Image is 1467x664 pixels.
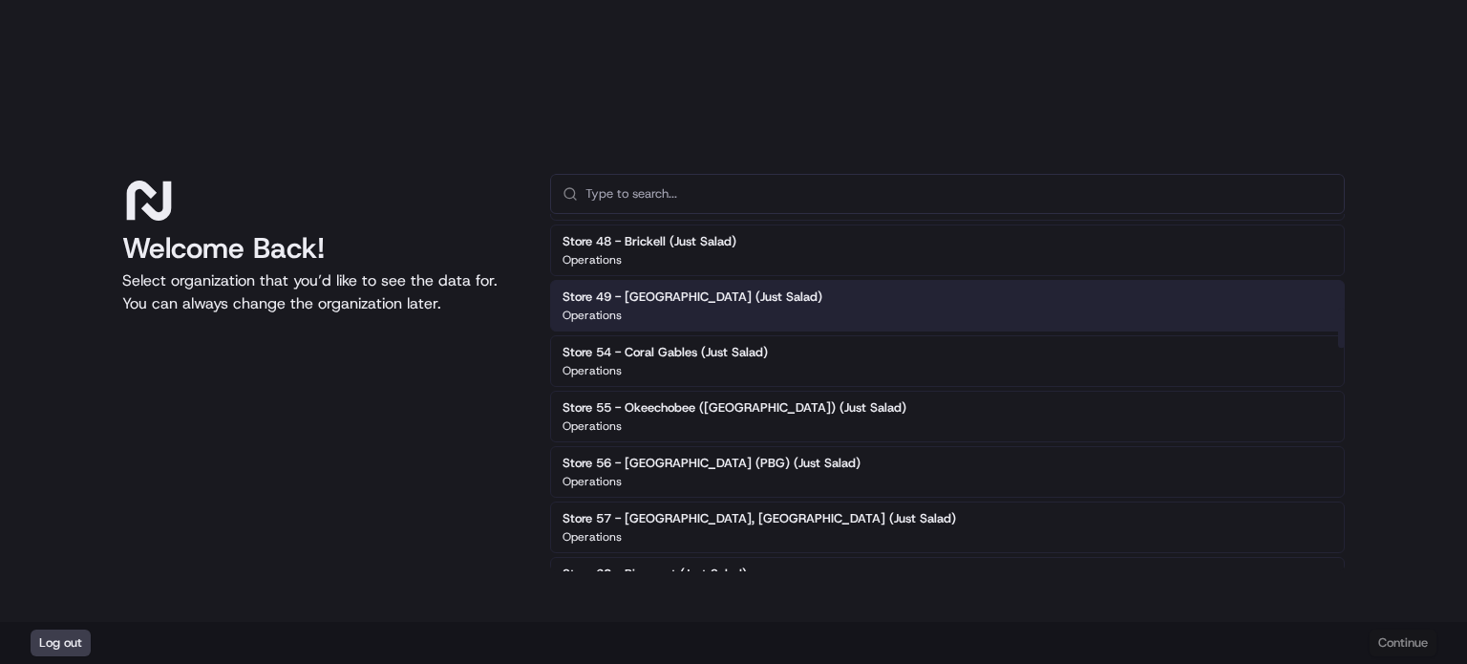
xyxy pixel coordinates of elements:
h2: Store 60 - Pinecrest (Just Salad) [563,566,747,583]
h2: Store 49 - [GEOGRAPHIC_DATA] (Just Salad) [563,289,822,306]
h2: Store 57 - [GEOGRAPHIC_DATA], [GEOGRAPHIC_DATA] (Just Salad) [563,510,956,527]
p: Operations [563,308,622,323]
h2: Store 55 - Okeechobee ([GEOGRAPHIC_DATA]) (Just Salad) [563,399,906,417]
h1: Welcome Back! [122,231,520,266]
button: Log out [31,630,91,656]
p: Operations [563,363,622,378]
p: Operations [563,474,622,489]
h2: Store 48 - Brickell (Just Salad) [563,233,736,250]
h2: Store 54 - Coral Gables (Just Salad) [563,344,768,361]
p: Operations [563,252,622,268]
p: Operations [563,529,622,545]
p: Operations [563,418,622,434]
input: Type to search... [585,175,1332,213]
p: Select organization that you’d like to see the data for. You can always change the organization l... [122,269,520,315]
h2: Store 56 - [GEOGRAPHIC_DATA] (PBG) (Just Salad) [563,455,861,472]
